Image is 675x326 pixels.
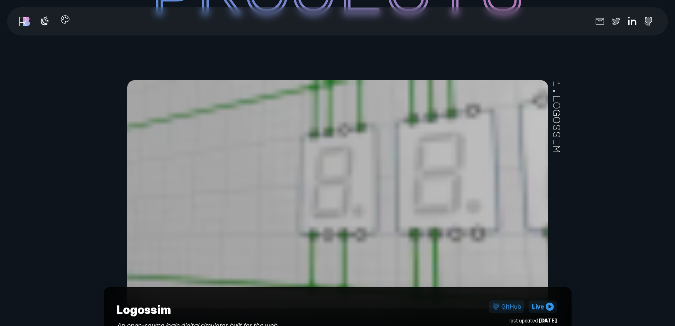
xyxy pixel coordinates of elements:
[510,317,557,325] span: last updated
[489,300,524,313] a: GitHub
[117,300,277,320] h3: Logossim
[539,318,557,324] strong: [DATE]
[529,300,557,313] a: Live
[548,80,566,153] span: 1 . logossim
